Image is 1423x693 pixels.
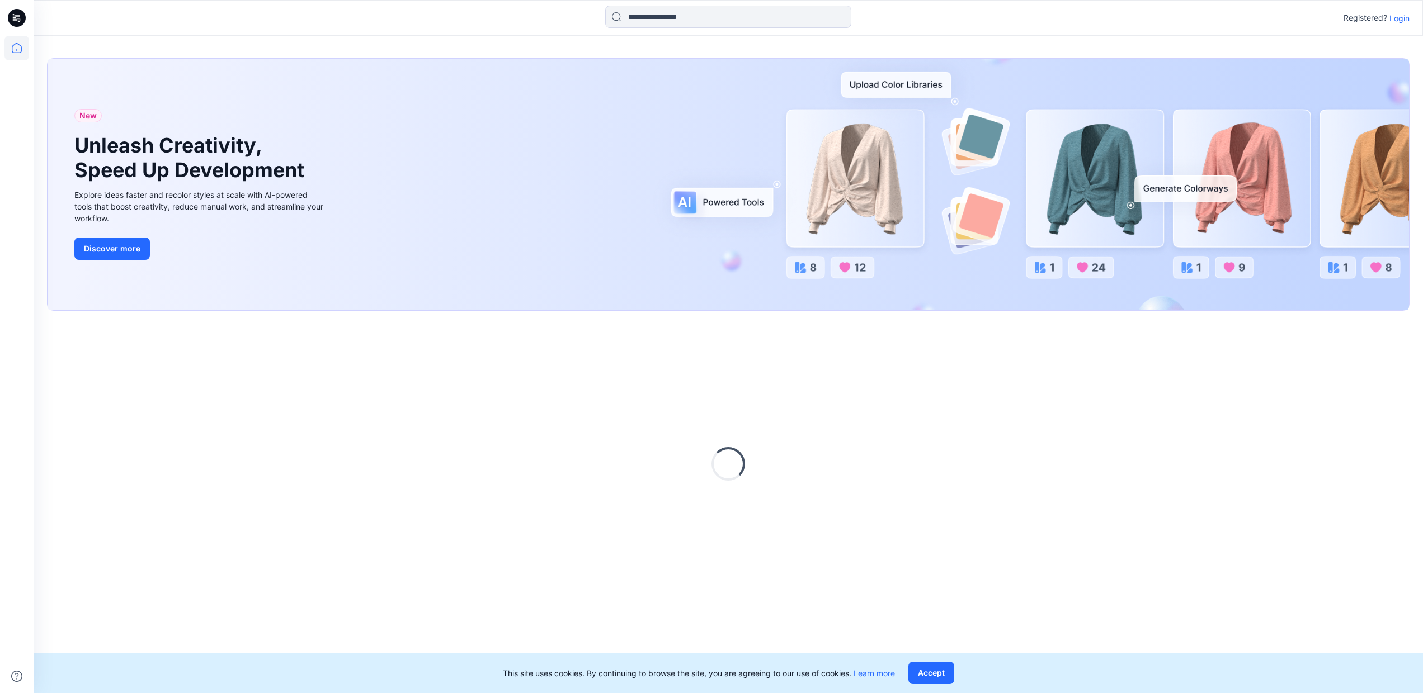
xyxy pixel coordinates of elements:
[74,189,326,224] div: Explore ideas faster and recolor styles at scale with AI-powered tools that boost creativity, red...
[1389,12,1410,24] p: Login
[79,109,97,122] span: New
[1344,11,1387,25] p: Registered?
[74,238,150,260] button: Discover more
[503,667,895,679] p: This site uses cookies. By continuing to browse the site, you are agreeing to our use of cookies.
[854,668,895,678] a: Learn more
[74,238,326,260] a: Discover more
[908,662,954,684] button: Accept
[74,134,309,182] h1: Unleash Creativity, Speed Up Development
